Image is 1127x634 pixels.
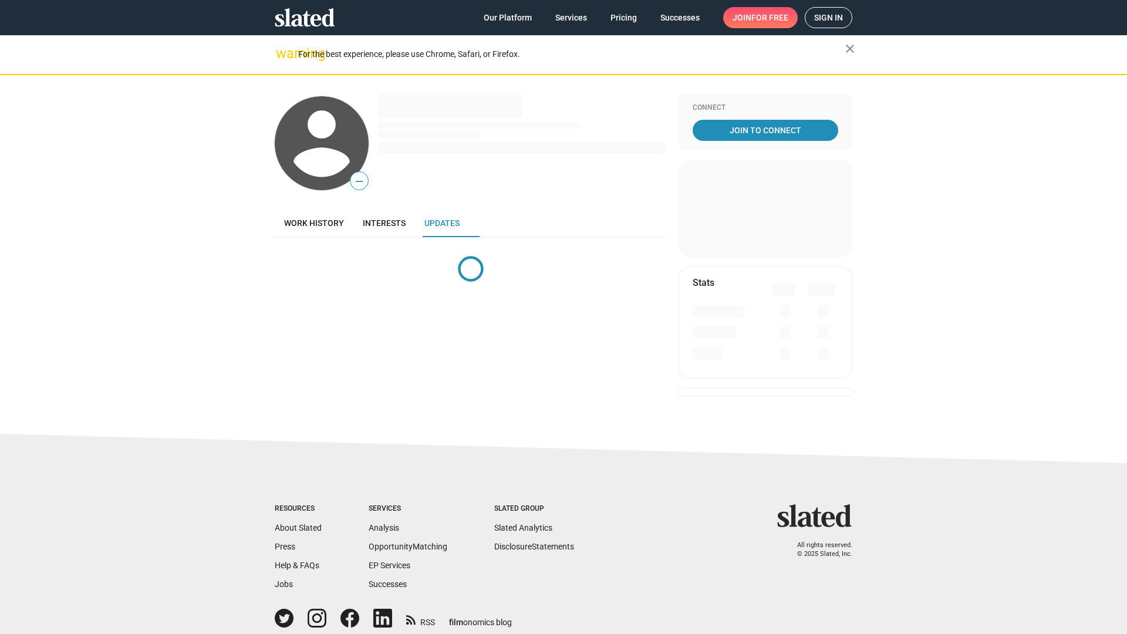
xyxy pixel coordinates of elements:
span: Services [555,7,587,28]
div: Slated Group [494,504,574,514]
span: Work history [284,218,344,228]
mat-card-title: Stats [693,276,714,289]
span: — [350,174,368,189]
span: Sign in [814,8,843,28]
span: film [449,618,463,627]
span: for free [751,7,788,28]
a: EP Services [369,561,410,570]
a: About Slated [275,523,322,532]
a: Joinfor free [723,7,798,28]
span: Pricing [610,7,637,28]
mat-icon: warning [276,46,290,60]
span: Our Platform [484,7,532,28]
a: Updates [415,209,469,237]
div: Services [369,504,447,514]
a: Successes [651,7,709,28]
a: OpportunityMatching [369,542,447,551]
a: Work history [275,209,353,237]
a: Our Platform [474,7,541,28]
mat-icon: close [843,42,857,56]
a: Jobs [275,579,293,589]
a: Help & FAQs [275,561,319,570]
a: Sign in [805,7,852,28]
a: DisclosureStatements [494,542,574,551]
span: Join To Connect [695,120,836,141]
div: For the best experience, please use Chrome, Safari, or Firefox. [298,46,845,62]
a: Analysis [369,523,399,532]
a: Press [275,542,295,551]
span: Join [733,7,788,28]
a: filmonomics blog [449,608,512,628]
a: RSS [406,610,435,628]
a: Successes [369,579,407,589]
p: All rights reserved. © 2025 Slated, Inc. [785,541,852,558]
span: Interests [363,218,406,228]
div: Resources [275,504,322,514]
a: Pricing [601,7,646,28]
a: Interests [353,209,415,237]
a: Join To Connect [693,120,838,141]
a: Slated Analytics [494,523,552,532]
div: Connect [693,103,838,113]
span: Successes [660,7,700,28]
a: Services [546,7,596,28]
span: Updates [424,218,460,228]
